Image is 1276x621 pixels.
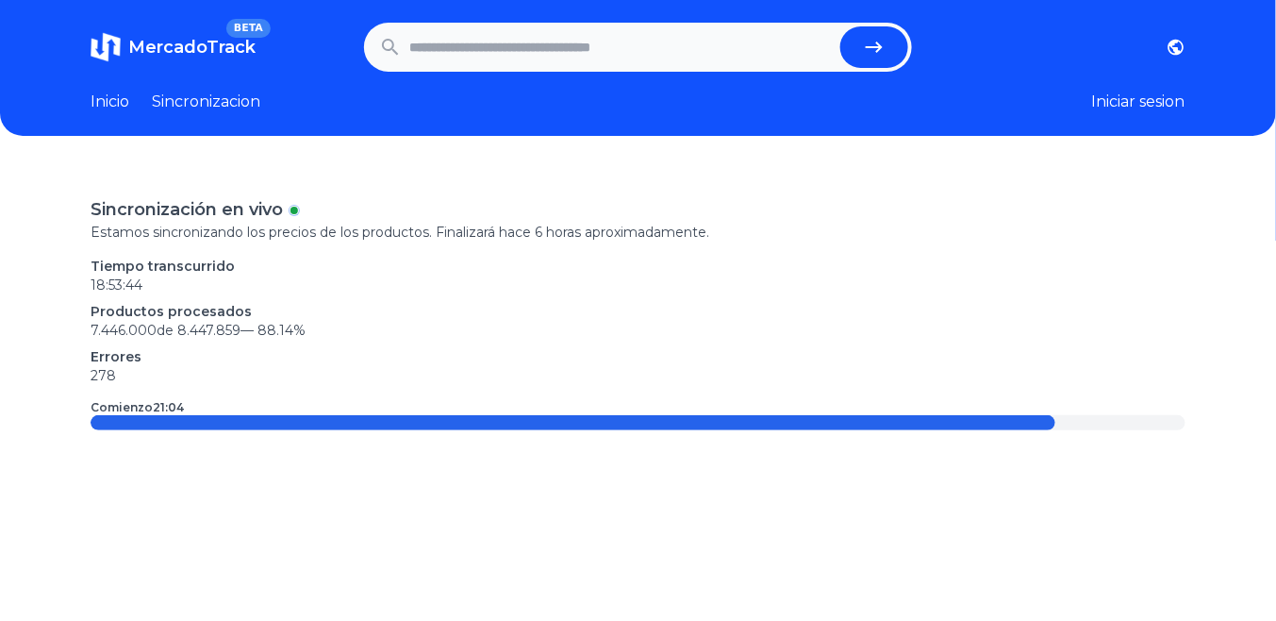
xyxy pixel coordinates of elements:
img: MercadoTrack [91,32,121,62]
a: Sincronizacion [152,91,260,113]
time: 21:04 [153,400,184,414]
p: Estamos sincronizando los precios de los productos. Finalizará hace 6 horas aproximadamente. [91,223,1185,242]
a: MercadoTrackBETA [91,32,256,62]
p: 278 [91,366,1185,385]
p: Productos procesados [91,302,1185,321]
span: MercadoTrack [128,37,256,58]
p: Comienzo [91,400,184,415]
a: Inicio [91,91,129,113]
p: Errores [91,347,1185,366]
p: 7.446.000 de 8.447.859 — [91,321,1185,340]
p: Tiempo transcurrido [91,257,1185,276]
span: BETA [226,19,271,38]
span: 88.14 % [257,322,306,339]
button: Iniciar sesion [1092,91,1185,113]
p: Sincronización en vivo [91,196,283,223]
time: 18:53:44 [91,277,142,294]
